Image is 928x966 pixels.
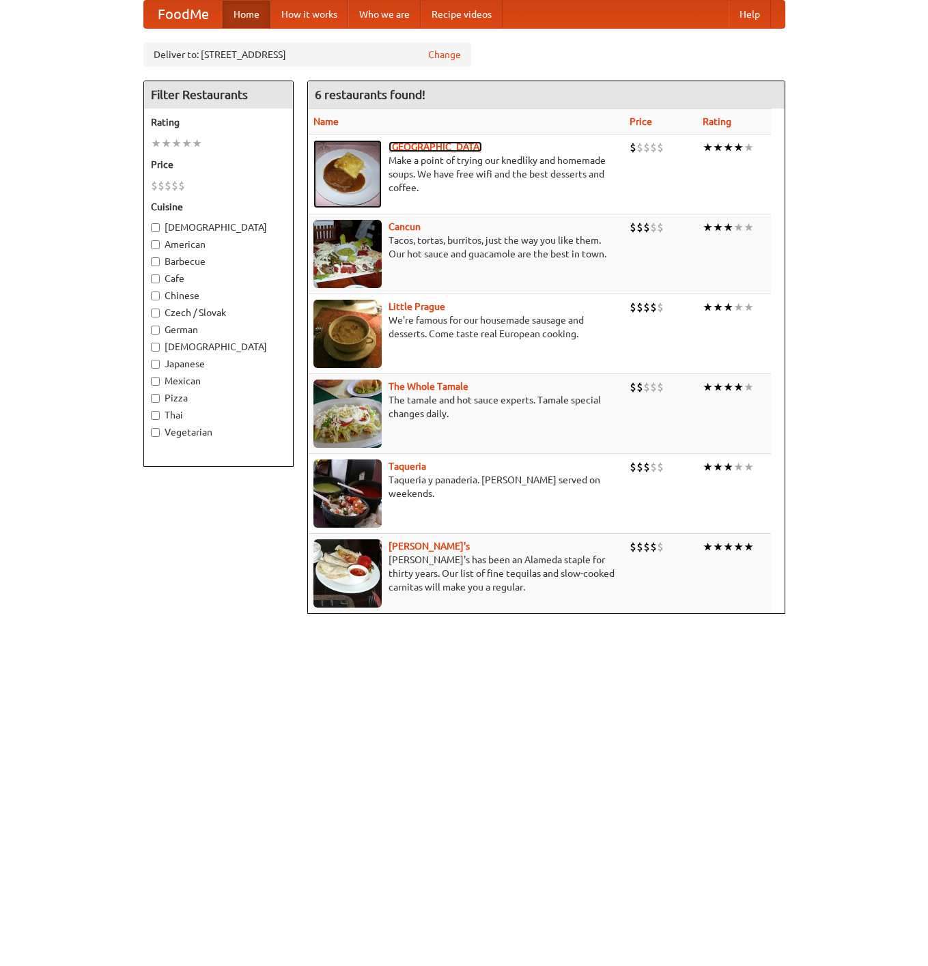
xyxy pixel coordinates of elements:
[657,380,664,395] li: $
[636,459,643,474] li: $
[723,539,733,554] li: ★
[703,220,713,235] li: ★
[713,380,723,395] li: ★
[636,539,643,554] li: $
[348,1,421,28] a: Who we are
[315,88,425,101] ng-pluralize: 6 restaurants found!
[630,140,636,155] li: $
[723,459,733,474] li: ★
[270,1,348,28] a: How it works
[151,377,160,386] input: Mexican
[428,48,461,61] a: Change
[636,380,643,395] li: $
[733,300,744,315] li: ★
[151,238,286,251] label: American
[151,136,161,151] li: ★
[151,289,286,302] label: Chinese
[151,391,286,405] label: Pizza
[151,428,160,437] input: Vegetarian
[636,140,643,155] li: $
[389,381,468,392] a: The Whole Tamale
[313,459,382,528] img: taqueria.jpg
[151,340,286,354] label: [DEMOGRAPHIC_DATA]
[313,154,619,195] p: Make a point of trying our knedlíky and homemade soups. We have free wifi and the best desserts a...
[313,300,382,368] img: littleprague.jpg
[723,380,733,395] li: ★
[744,459,754,474] li: ★
[744,220,754,235] li: ★
[178,178,185,193] li: $
[650,220,657,235] li: $
[636,300,643,315] li: $
[630,539,636,554] li: $
[151,360,160,369] input: Japanese
[703,459,713,474] li: ★
[389,461,426,472] a: Taqueria
[733,220,744,235] li: ★
[630,380,636,395] li: $
[744,539,754,554] li: ★
[313,140,382,208] img: czechpoint.jpg
[733,539,744,554] li: ★
[151,292,160,300] input: Chinese
[733,140,744,155] li: ★
[144,81,293,109] h4: Filter Restaurants
[151,326,160,335] input: German
[151,257,160,266] input: Barbecue
[643,380,650,395] li: $
[643,539,650,554] li: $
[713,300,723,315] li: ★
[151,115,286,129] h5: Rating
[650,300,657,315] li: $
[389,141,482,152] a: [GEOGRAPHIC_DATA]
[151,408,286,422] label: Thai
[723,300,733,315] li: ★
[144,1,223,28] a: FoodMe
[313,220,382,288] img: cancun.jpg
[192,136,202,151] li: ★
[151,357,286,371] label: Japanese
[389,541,470,552] b: [PERSON_NAME]'s
[657,140,664,155] li: $
[643,459,650,474] li: $
[151,374,286,388] label: Mexican
[151,306,286,319] label: Czech / Slovak
[643,220,650,235] li: $
[151,158,286,171] h5: Price
[729,1,771,28] a: Help
[389,301,445,312] a: Little Prague
[744,300,754,315] li: ★
[657,539,664,554] li: $
[151,323,286,337] label: German
[657,459,664,474] li: $
[223,1,270,28] a: Home
[630,459,636,474] li: $
[182,136,192,151] li: ★
[389,221,421,232] a: Cancun
[151,272,286,285] label: Cafe
[630,116,652,127] a: Price
[744,140,754,155] li: ★
[151,274,160,283] input: Cafe
[703,140,713,155] li: ★
[151,425,286,439] label: Vegetarian
[151,178,158,193] li: $
[713,459,723,474] li: ★
[151,221,286,234] label: [DEMOGRAPHIC_DATA]
[744,380,754,395] li: ★
[713,539,723,554] li: ★
[723,220,733,235] li: ★
[723,140,733,155] li: ★
[151,411,160,420] input: Thai
[151,255,286,268] label: Barbecue
[713,220,723,235] li: ★
[643,140,650,155] li: $
[636,220,643,235] li: $
[650,140,657,155] li: $
[151,200,286,214] h5: Cuisine
[643,300,650,315] li: $
[657,220,664,235] li: $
